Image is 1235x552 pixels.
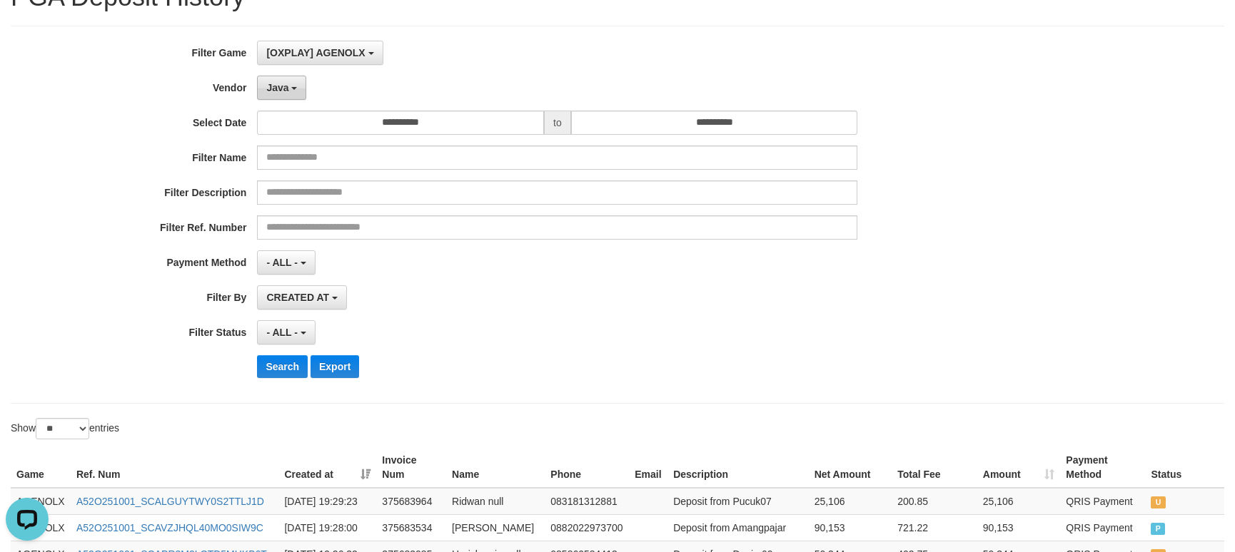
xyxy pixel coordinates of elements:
[545,514,629,541] td: 0882022973700
[36,418,89,439] select: Showentries
[667,514,809,541] td: Deposit from Amangpajar
[376,488,446,515] td: 375683964
[892,447,977,488] th: Total Fee
[266,47,365,58] span: [OXPLAY] AGENOLX
[11,447,71,488] th: Game
[667,488,809,515] td: Deposit from Pucuk07
[278,488,376,515] td: [DATE] 19:29:23
[257,355,308,378] button: Search
[278,514,376,541] td: [DATE] 19:28:00
[1060,488,1145,515] td: QRIS Payment
[977,447,1061,488] th: Amount: activate to sort column ascending
[545,488,629,515] td: 083181312881
[71,447,278,488] th: Ref. Num
[1060,447,1145,488] th: Payment Method
[446,488,545,515] td: Ridwan null
[257,76,306,100] button: Java
[544,111,571,135] span: to
[266,327,298,338] span: - ALL -
[1151,496,1165,508] span: UNPAID
[809,488,892,515] td: 25,106
[892,488,977,515] td: 200.85
[278,447,376,488] th: Created at: activate to sort column ascending
[1060,514,1145,541] td: QRIS Payment
[76,522,263,533] a: A52O251001_SCAVZJHQL40MO0SIW9C
[11,488,71,515] td: AGENOLX
[376,447,446,488] th: Invoice Num
[11,418,119,439] label: Show entries
[977,488,1061,515] td: 25,106
[266,82,288,93] span: Java
[629,447,667,488] th: Email
[257,250,315,275] button: - ALL -
[266,292,329,303] span: CREATED AT
[311,355,359,378] button: Export
[376,514,446,541] td: 375683534
[257,285,347,310] button: CREATED AT
[446,514,545,541] td: [PERSON_NAME]
[257,320,315,344] button: - ALL -
[667,447,809,488] th: Description
[257,41,383,65] button: [OXPLAY] AGENOLX
[446,447,545,488] th: Name
[6,6,49,48] button: Open LiveChat chat widget
[809,447,892,488] th: Net Amount
[977,514,1061,541] td: 90,153
[545,447,629,488] th: Phone
[1145,447,1224,488] th: Status
[809,514,892,541] td: 90,153
[892,514,977,541] td: 721.22
[76,496,264,507] a: A52O251001_SCALGUYTWY0S2TTLJ1D
[266,257,298,268] span: - ALL -
[1151,523,1165,535] span: PAID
